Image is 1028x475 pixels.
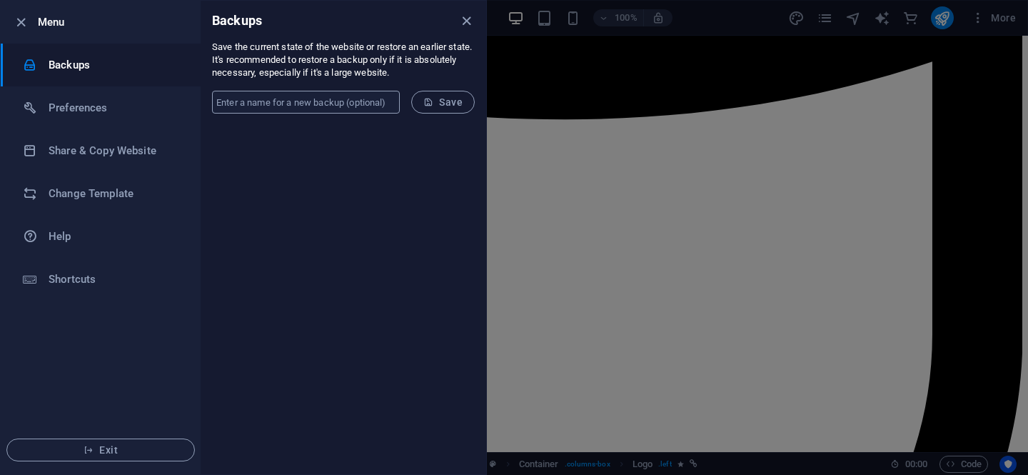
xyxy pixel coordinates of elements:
a: Help [1,215,201,258]
h6: Share & Copy Website [49,142,181,159]
button: Save [411,91,475,114]
input: Enter a name for a new backup (optional) [212,91,400,114]
h6: Backups [212,12,262,29]
h6: Backups [49,56,181,74]
h6: Shortcuts [49,271,181,288]
h6: Preferences [49,99,181,116]
span: Exit [19,444,183,456]
button: close [458,12,475,29]
h6: Help [49,228,181,245]
p: Save the current state of the website or restore an earlier state. It's recommended to restore a ... [212,41,475,79]
h6: Menu [38,14,189,31]
button: Exit [6,439,195,461]
h6: Change Template [49,185,181,202]
span: Save [423,96,463,108]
